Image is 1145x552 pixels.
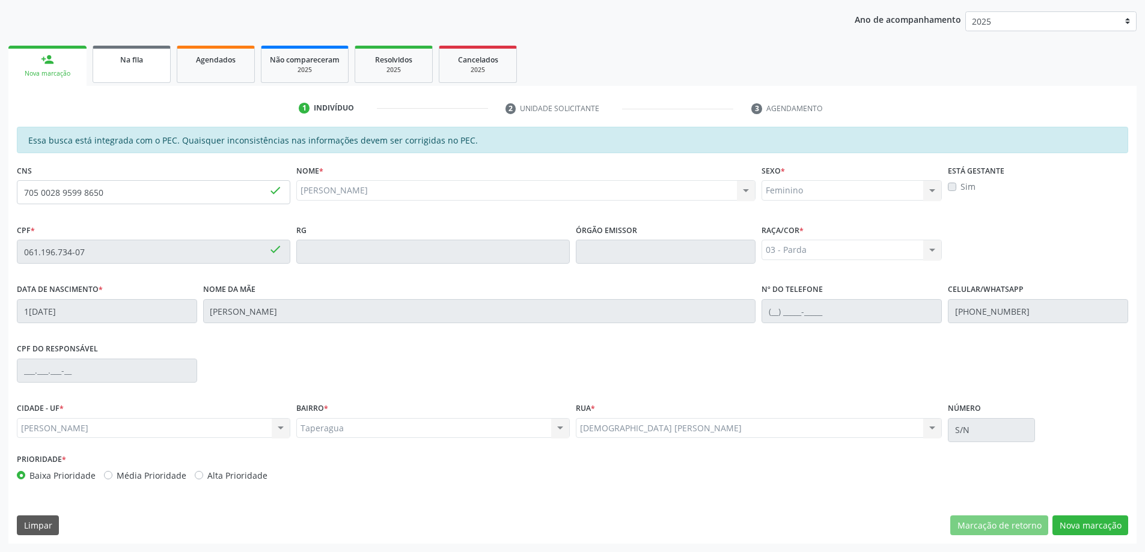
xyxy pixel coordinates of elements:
[296,162,323,180] label: Nome
[196,55,236,65] span: Agendados
[17,281,103,299] label: Data de nascimento
[270,55,340,65] span: Não compareceram
[120,55,143,65] span: Na fila
[448,65,508,74] div: 2025
[314,103,354,114] div: Indivíduo
[269,184,282,197] span: done
[576,221,637,240] label: Órgão emissor
[950,515,1048,536] button: Marcação de retorno
[117,469,186,482] label: Média Prioridade
[855,11,961,26] p: Ano de acompanhamento
[762,162,785,180] label: Sexo
[17,299,197,323] input: __/__/____
[29,469,96,482] label: Baixa Prioridade
[375,55,412,65] span: Resolvidos
[41,53,54,66] div: person_add
[762,221,804,240] label: Raça/cor
[299,103,310,114] div: 1
[203,281,255,299] label: Nome da mãe
[1052,515,1128,536] button: Nova marcação
[948,162,1004,180] label: Está gestante
[207,469,267,482] label: Alta Prioridade
[17,359,197,383] input: ___.___.___-__
[269,243,282,256] span: done
[17,127,1128,153] div: Essa busca está integrada com o PEC. Quaisquer inconsistências nas informações devem ser corrigid...
[270,65,340,74] div: 2025
[948,281,1024,299] label: Celular/WhatsApp
[17,69,78,78] div: Nova marcação
[364,65,424,74] div: 2025
[17,162,32,180] label: CNS
[960,180,976,193] label: Sim
[17,399,64,418] label: CIDADE - UF
[948,299,1128,323] input: (__) _____-_____
[17,221,35,240] label: CPF
[948,399,981,418] label: Número
[762,281,823,299] label: Nº do Telefone
[17,340,98,359] label: CPF do responsável
[296,399,328,418] label: BAIRRO
[576,399,595,418] label: Rua
[296,221,307,240] label: RG
[762,299,942,323] input: (__) _____-_____
[17,450,66,469] label: Prioridade
[458,55,498,65] span: Cancelados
